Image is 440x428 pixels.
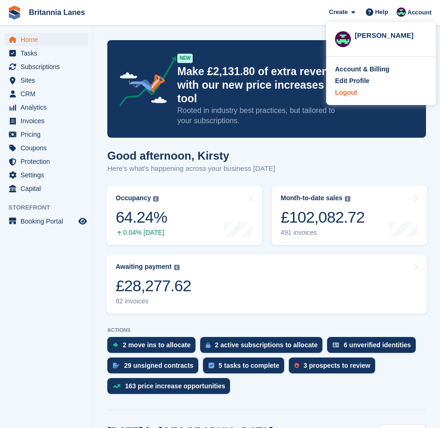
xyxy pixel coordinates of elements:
[344,341,411,349] div: 6 unverified identities
[281,208,365,227] div: £102,082.72
[21,74,77,87] span: Sites
[281,194,342,202] div: Month-to-date sales
[112,56,177,110] img: price-adjustments-announcement-icon-8257ccfd72463d97f412b2fc003d46551f7dbcb40ab6d574587a9cd5c0d94...
[5,182,88,195] a: menu
[107,163,275,174] p: Here's what's happening across your business [DATE]
[335,64,390,74] div: Account & Billing
[200,337,327,358] a: 2 active subscriptions to allocate
[5,33,88,46] a: menu
[116,297,191,305] div: 82 invoices
[335,76,427,86] a: Edit Profile
[5,128,88,141] a: menu
[107,327,426,333] p: ACTIONS
[206,342,210,348] img: active_subscription_to_allocate_icon-d502201f5373d7db506a760aba3b589e785aa758c864c3986d89f69b8ff3...
[107,358,203,378] a: 29 unsigned contracts
[304,362,370,369] div: 3 prospects to review
[5,47,88,60] a: menu
[335,88,427,98] a: Logout
[345,196,350,202] img: icon-info-grey-7440780725fd019a000dd9b08b2336e03edf1995a4989e88bcd33f0948082b44.svg
[21,168,77,182] span: Settings
[203,358,289,378] a: 5 tasks to complete
[215,341,318,349] div: 2 active subscriptions to allocate
[116,229,167,237] div: 0.04% [DATE]
[5,114,88,127] a: menu
[116,263,172,271] div: Awaiting payment
[21,47,77,60] span: Tasks
[106,254,427,314] a: Awaiting payment £28,277.62 82 invoices
[25,5,89,20] a: Britannia Lanes
[5,141,88,154] a: menu
[177,65,344,105] p: Make £2,131.80 of extra revenue with our new price increases tool
[294,363,299,368] img: prospect-51fa495bee0391a8d652442698ab0144808aea92771e9ea1ae160a38d050c398.svg
[5,87,88,100] a: menu
[335,88,357,98] div: Logout
[153,196,159,202] img: icon-info-grey-7440780725fd019a000dd9b08b2336e03edf1995a4989e88bcd33f0948082b44.svg
[21,215,77,228] span: Booking Portal
[21,87,77,100] span: CRM
[335,64,427,74] a: Account & Billing
[116,208,167,227] div: 64.24%
[77,216,88,227] a: Preview store
[21,155,77,168] span: Protection
[21,182,77,195] span: Capital
[5,101,88,114] a: menu
[5,155,88,168] a: menu
[21,101,77,114] span: Analytics
[106,186,262,245] a: Occupancy 64.24% 0.04% [DATE]
[333,342,339,348] img: verify_identity-adf6edd0f0f0b5bbfe63781bf79b02c33cf7c696d77639b501bdc392416b5a36.svg
[21,60,77,73] span: Subscriptions
[113,363,119,368] img: contract_signature_icon-13c848040528278c33f63329250d36e43548de30e8caae1d1a13099fd9432cc5.svg
[5,74,88,87] a: menu
[124,362,194,369] div: 29 unsigned contracts
[107,337,200,358] a: 2 move ins to allocate
[21,33,77,46] span: Home
[281,229,365,237] div: 491 invoices
[113,342,118,348] img: move_ins_to_allocate_icon-fdf77a2bb77ea45bf5b3d319d69a93e2d87916cf1d5bf7949dd705db3b84f3ca.svg
[177,54,193,63] div: NEW
[116,276,191,295] div: £28,277.62
[329,7,348,17] span: Create
[8,203,93,212] span: Storefront
[107,378,235,399] a: 163 price increase opportunities
[5,215,88,228] a: menu
[327,337,420,358] a: 6 unverified identities
[209,363,214,368] img: task-75834270c22a3079a89374b754ae025e5fb1db73e45f91037f5363f120a921f8.svg
[7,6,21,20] img: stora-icon-8386f47178a22dfd0bd8f6a31ec36ba5ce8667c1dd55bd0f319d3a0aa187defe.svg
[289,358,380,378] a: 3 prospects to review
[21,128,77,141] span: Pricing
[116,194,151,202] div: Occupancy
[177,105,344,126] p: Rooted in industry best practices, but tailored to your subscriptions.
[123,341,191,349] div: 2 move ins to allocate
[397,7,406,17] img: Kirsty Miles
[5,60,88,73] a: menu
[174,265,180,270] img: icon-info-grey-7440780725fd019a000dd9b08b2336e03edf1995a4989e88bcd33f0948082b44.svg
[272,186,427,245] a: Month-to-date sales £102,082.72 491 invoices
[21,114,77,127] span: Invoices
[125,382,225,390] div: 163 price increase opportunities
[355,30,427,39] div: [PERSON_NAME]
[107,149,275,162] h1: Good afternoon, Kirsty
[335,31,351,47] img: Kirsty Miles
[21,141,77,154] span: Coupons
[335,76,370,86] div: Edit Profile
[5,168,88,182] a: menu
[375,7,388,17] span: Help
[113,384,120,388] img: price_increase_opportunities-93ffe204e8149a01c8c9dc8f82e8f89637d9d84a8eef4429ea346261dce0b2c0.svg
[219,362,279,369] div: 5 tasks to complete
[407,8,432,17] span: Account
